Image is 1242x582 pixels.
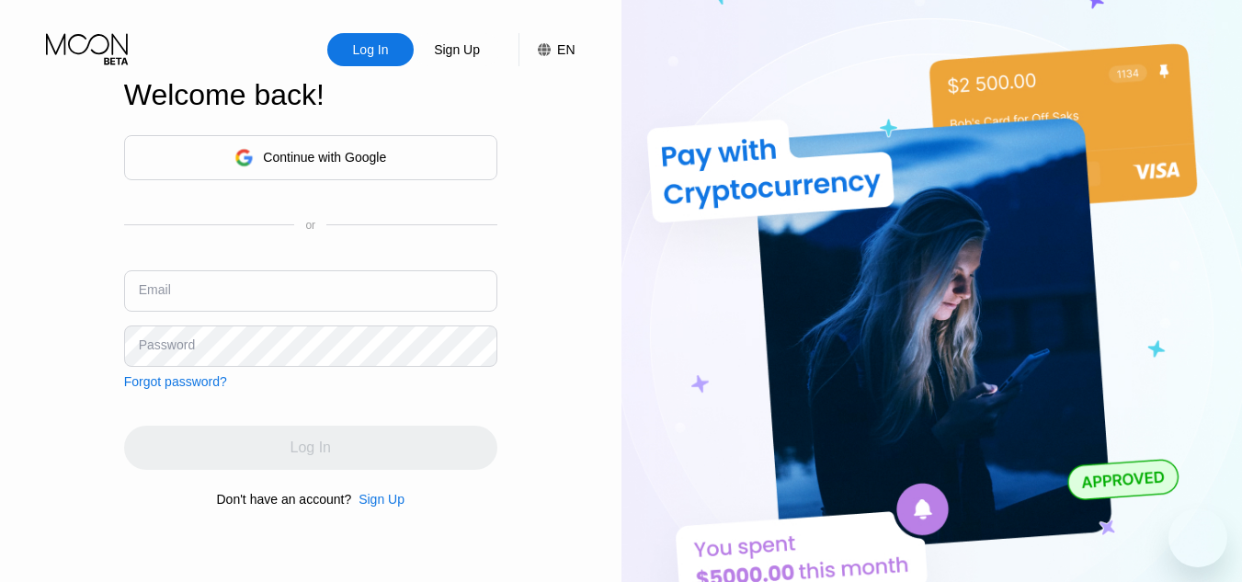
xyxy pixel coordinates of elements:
[124,374,227,389] div: Forgot password?
[139,337,195,352] div: Password
[124,78,497,112] div: Welcome back!
[1168,508,1227,567] iframe: Button to launch messaging window
[432,40,482,59] div: Sign Up
[139,282,171,297] div: Email
[557,42,575,57] div: EN
[351,40,391,59] div: Log In
[124,135,497,180] div: Continue with Google
[305,219,315,232] div: or
[359,492,405,507] div: Sign Up
[263,150,386,165] div: Continue with Google
[217,492,352,507] div: Don't have an account?
[414,33,500,66] div: Sign Up
[518,33,575,66] div: EN
[351,492,405,507] div: Sign Up
[327,33,414,66] div: Log In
